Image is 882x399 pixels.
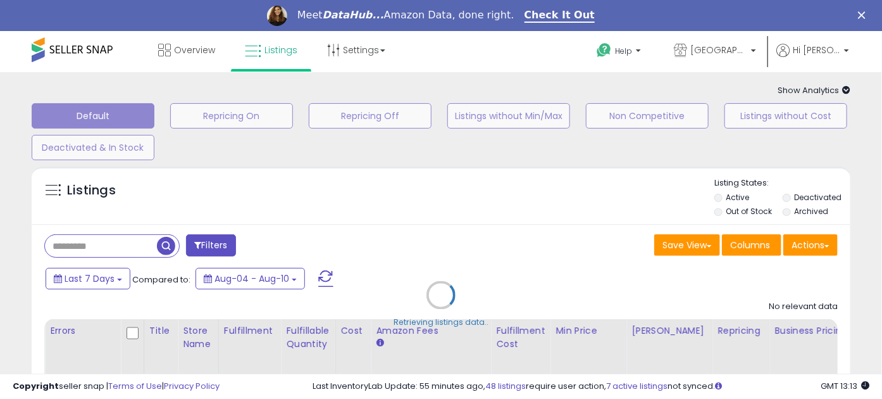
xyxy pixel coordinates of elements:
[323,9,384,21] i: DataHub...
[149,31,225,69] a: Overview
[264,44,297,56] span: Listings
[690,44,747,56] span: [GEOGRAPHIC_DATA]
[13,381,220,393] div: seller snap | |
[174,44,215,56] span: Overview
[587,33,654,72] a: Help
[394,317,488,329] div: Retrieving listings data..
[309,103,432,129] button: Repricing Off
[525,9,595,23] a: Check It Out
[596,42,612,58] i: Get Help
[724,103,847,129] button: Listings without Cost
[235,31,307,69] a: Listings
[170,103,293,129] button: Repricing On
[447,103,570,129] button: Listings without Min/Max
[13,380,59,392] strong: Copyright
[318,31,395,69] a: Settings
[793,44,840,56] span: Hi [PERSON_NAME]
[776,44,849,72] a: Hi [PERSON_NAME]
[858,11,871,19] div: Close
[32,135,154,160] button: Deactivated & In Stock
[586,103,709,129] button: Non Competitive
[297,9,514,22] div: Meet Amazon Data, done right.
[615,46,632,56] span: Help
[32,103,154,129] button: Default
[267,6,287,26] img: Profile image for Georgie
[778,84,850,96] span: Show Analytics
[664,31,766,72] a: [GEOGRAPHIC_DATA]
